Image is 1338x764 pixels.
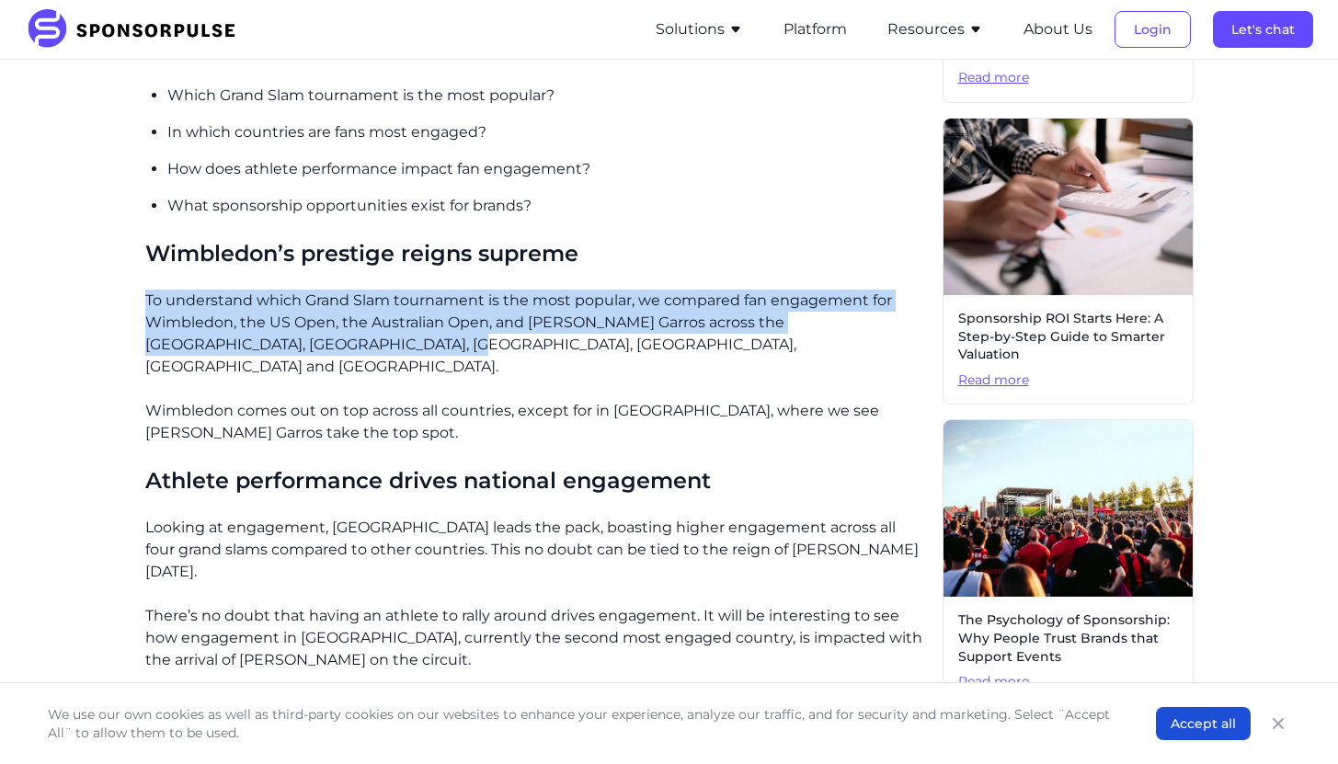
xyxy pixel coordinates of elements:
div: Widget de chat [1246,676,1338,764]
a: Login [1115,21,1191,38]
span: The Psychology of Sponsorship: Why People Trust Brands that Support Events [958,611,1178,666]
span: Read more [958,69,1178,87]
a: The Psychology of Sponsorship: Why People Trust Brands that Support EventsRead more [943,419,1194,706]
h3: Athlete performance drives national engagement [145,466,928,495]
p: To understand which Grand Slam tournament is the most popular, we compared fan engagement for Wim... [145,290,928,378]
button: Login [1115,11,1191,48]
h3: Wimbledon’s prestige reigns supreme [145,239,928,268]
a: About Us [1024,21,1092,38]
img: SponsorPulse [26,9,249,50]
button: Let's chat [1213,11,1313,48]
img: Sebastian Pociecha courtesy of Unsplash [943,420,1193,597]
iframe: Chat Widget [1246,676,1338,764]
a: Sponsorship ROI Starts Here: A Step-by-Step Guide to Smarter ValuationRead more [943,118,1194,405]
a: Let's chat [1213,21,1313,38]
button: Resources [887,18,983,40]
p: We use our own cookies as well as third-party cookies on our websites to enhance your experience,... [48,705,1119,742]
button: Platform [783,18,847,40]
span: Sponsorship ROI Starts Here: A Step-by-Step Guide to Smarter Valuation [958,310,1178,364]
img: Getty Images courtesy of Unsplash [943,119,1193,295]
span: Read more [958,673,1178,691]
span: Read more [958,371,1178,390]
p: How does athlete performance impact fan engagement? [167,158,928,180]
p: In which countries are fans most engaged? [167,121,928,143]
p: Which Grand Slam tournament is the most popular? [167,85,928,107]
a: Platform [783,21,847,38]
button: Accept all [1156,707,1251,740]
button: About Us [1024,18,1092,40]
p: What sponsorship opportunities exist for brands? [167,195,928,217]
p: Looking at engagement, [GEOGRAPHIC_DATA] leads the pack, boasting higher engagement across all fo... [145,517,928,583]
button: Solutions [656,18,743,40]
p: There’s no doubt that having an athlete to rally around drives engagement. It will be interesting... [145,605,928,671]
p: Wimbledon comes out on top across all countries, except for in [GEOGRAPHIC_DATA], where we see [P... [145,400,928,444]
